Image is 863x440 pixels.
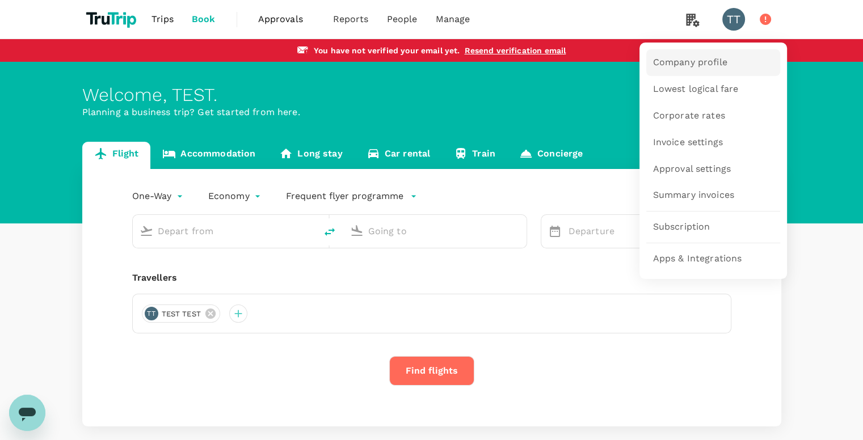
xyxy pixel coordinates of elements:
[387,12,418,26] span: People
[646,246,780,272] a: Apps & Integrations
[435,12,470,26] span: Manage
[150,142,267,169] a: Accommodation
[9,395,45,431] iframe: Button to launch messaging window
[267,142,354,169] a: Long stay
[82,7,143,32] img: TruTrip logo
[653,163,731,176] span: Approval settings
[208,187,263,205] div: Economy
[142,304,220,323] div: TTTEST TEST
[314,46,460,55] span: You have not verified your email yet .
[653,252,742,265] span: Apps & Integrations
[132,271,731,285] div: Travellers
[507,142,595,169] a: Concierge
[653,83,739,96] span: Lowest logical fare
[368,222,503,240] input: Going to
[653,56,727,69] span: Company profile
[653,136,723,149] span: Invoice settings
[308,230,310,232] button: Open
[82,105,781,119] p: Planning a business trip? Get started from here.
[316,218,343,246] button: delete
[519,230,521,232] button: Open
[442,142,507,169] a: Train
[132,187,186,205] div: One-Way
[646,76,780,103] a: Lowest logical fare
[145,307,158,320] div: TT
[464,46,566,55] a: Resend verification email
[646,156,780,183] a: Approval settings
[646,214,780,240] a: Subscription
[646,103,780,129] a: Corporate rates
[286,189,403,203] p: Frequent flyer programme
[722,8,745,31] div: TT
[646,129,780,156] a: Invoice settings
[333,12,369,26] span: Reports
[389,356,474,386] button: Find flights
[82,84,781,105] div: Welcome , TEST .
[569,225,636,238] p: Departure
[155,308,208,320] span: TEST TEST
[355,142,443,169] a: Car rental
[82,142,151,169] a: Flight
[297,46,309,54] img: email-alert
[646,182,780,209] a: Summary invoices
[151,12,174,26] span: Trips
[653,109,725,122] span: Corporate rates
[646,49,780,76] a: Company profile
[286,189,417,203] button: Frequent flyer programme
[653,221,710,234] span: Subscription
[258,12,315,26] span: Approvals
[158,222,292,240] input: Depart from
[192,12,216,26] span: Book
[653,189,734,202] span: Summary invoices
